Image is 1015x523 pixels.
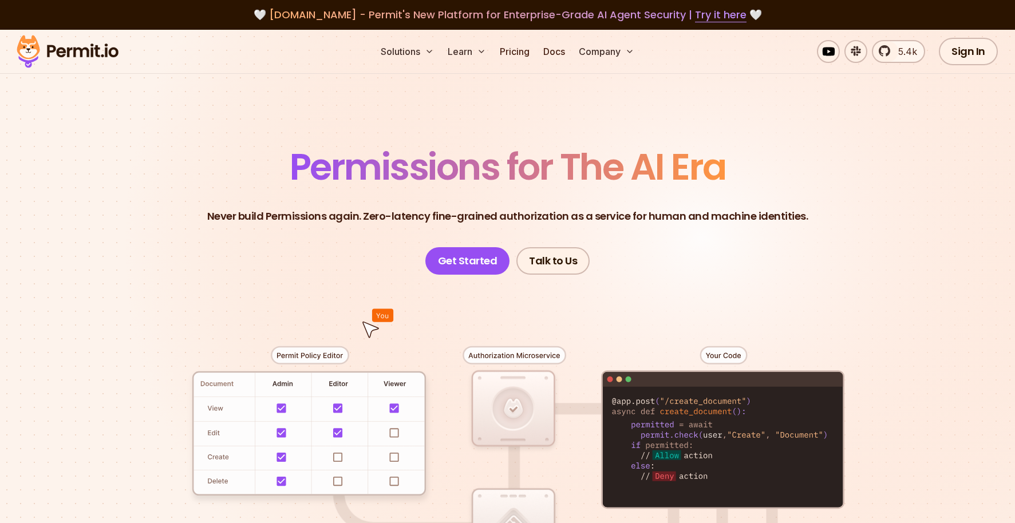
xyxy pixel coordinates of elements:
a: Try it here [695,7,747,22]
p: Never build Permissions again. Zero-latency fine-grained authorization as a service for human and... [207,208,808,224]
a: 5.4k [872,40,925,63]
span: 5.4k [891,45,917,58]
button: Learn [443,40,491,63]
span: [DOMAIN_NAME] - Permit's New Platform for Enterprise-Grade AI Agent Security | [269,7,747,22]
a: Docs [539,40,570,63]
img: Permit logo [11,32,124,71]
a: Talk to Us [516,247,590,275]
span: Permissions for The AI Era [290,141,726,192]
button: Solutions [376,40,439,63]
button: Company [574,40,639,63]
a: Pricing [495,40,534,63]
a: Get Started [425,247,510,275]
a: Sign In [939,38,998,65]
div: 🤍 🤍 [27,7,988,23]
